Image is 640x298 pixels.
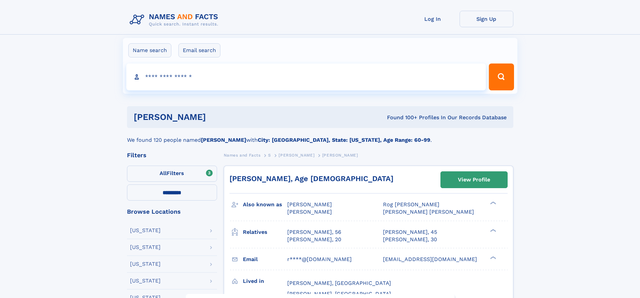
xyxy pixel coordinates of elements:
[243,226,287,238] h3: Relatives
[178,43,220,57] label: Email search
[441,172,507,188] a: View Profile
[279,153,314,158] span: [PERSON_NAME]
[287,209,332,215] span: [PERSON_NAME]
[268,153,271,158] span: S
[127,209,217,215] div: Browse Locations
[383,209,474,215] span: [PERSON_NAME] [PERSON_NAME]
[130,228,161,233] div: [US_STATE]
[383,228,437,236] a: [PERSON_NAME], 45
[127,128,513,144] div: We found 120 people named with .
[287,291,391,297] span: [PERSON_NAME], [GEOGRAPHIC_DATA]
[489,63,514,90] button: Search Button
[296,114,507,121] div: Found 100+ Profiles In Our Records Database
[243,254,287,265] h3: Email
[383,201,439,208] span: Rog [PERSON_NAME]
[130,245,161,250] div: [US_STATE]
[134,113,297,121] h1: [PERSON_NAME]
[287,236,341,243] a: [PERSON_NAME], 20
[126,63,486,90] input: search input
[160,170,167,176] span: All
[460,11,513,27] a: Sign Up
[279,151,314,159] a: [PERSON_NAME]
[383,256,477,262] span: [EMAIL_ADDRESS][DOMAIN_NAME]
[488,255,497,260] div: ❯
[287,228,341,236] a: [PERSON_NAME], 56
[322,153,358,158] span: [PERSON_NAME]
[287,201,332,208] span: [PERSON_NAME]
[130,278,161,284] div: [US_STATE]
[130,261,161,267] div: [US_STATE]
[458,172,490,187] div: View Profile
[406,11,460,27] a: Log In
[488,201,497,205] div: ❯
[268,151,271,159] a: S
[287,280,391,286] span: [PERSON_NAME], [GEOGRAPHIC_DATA]
[127,166,217,182] label: Filters
[224,151,261,159] a: Names and Facts
[127,11,224,29] img: Logo Names and Facts
[383,236,437,243] a: [PERSON_NAME], 30
[258,137,430,143] b: City: [GEOGRAPHIC_DATA], State: [US_STATE], Age Range: 60-99
[243,199,287,210] h3: Also known as
[229,174,393,183] a: [PERSON_NAME], Age [DEMOGRAPHIC_DATA]
[128,43,171,57] label: Name search
[127,152,217,158] div: Filters
[201,137,246,143] b: [PERSON_NAME]
[243,275,287,287] h3: Lived in
[488,228,497,232] div: ❯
